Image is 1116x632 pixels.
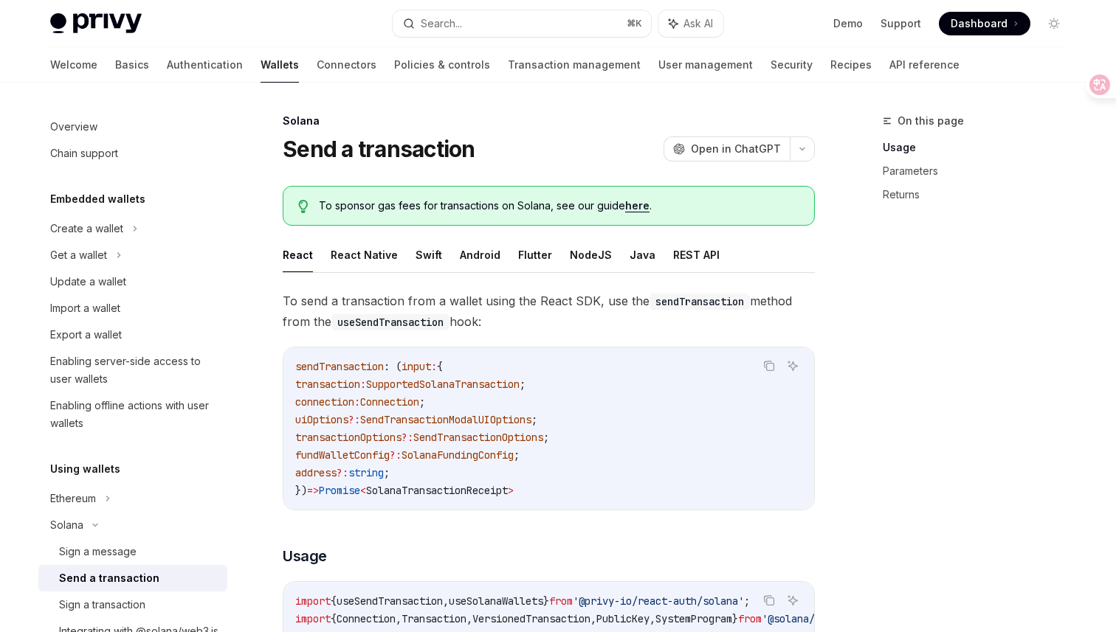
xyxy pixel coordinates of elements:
[520,378,526,391] span: ;
[295,612,331,625] span: import
[883,183,1078,206] a: Returns
[883,159,1078,183] a: Parameters
[50,299,120,317] div: Import a wallet
[514,448,520,462] span: ;
[354,395,360,409] span: :
[337,466,348,479] span: ?:
[295,378,360,391] span: transaction
[413,431,543,444] span: SendTransactionOptions
[402,448,514,462] span: SolanaFundingConfig
[50,190,145,208] h5: Embedded wallets
[394,47,490,83] a: Policies & controls
[549,594,573,608] span: from
[543,594,549,608] span: }
[543,431,549,444] span: ;
[833,16,863,31] a: Demo
[437,360,443,373] span: {
[673,237,720,272] button: REST API
[298,200,309,213] svg: Tip
[360,484,366,497] span: <
[449,594,543,608] span: useSolanaWallets
[337,594,443,608] span: useSendTransaction
[295,360,384,373] span: sendTransaction
[115,47,149,83] a: Basics
[570,237,612,272] button: NodeJS
[625,199,650,212] a: here
[331,314,449,330] code: useSendTransaction
[295,413,348,426] span: uiOptions
[366,378,520,391] span: SupportedSolanaTransaction
[38,348,227,392] a: Enabling server-side access to user wallets
[261,47,299,83] a: Wallets
[38,565,227,591] a: Send a transaction
[317,47,376,83] a: Connectors
[50,145,118,162] div: Chain support
[348,413,360,426] span: ?:
[38,538,227,565] a: Sign a message
[384,360,402,373] span: : (
[283,291,815,332] span: To send a transaction from a wallet using the React SDK, use the method from the hook:
[337,612,396,625] span: Connection
[50,353,218,388] div: Enabling server-side access to user wallets
[691,142,781,156] span: Open in ChatGPT
[319,198,799,213] span: To sponsor gas fees for transactions on Solana, see our guide .
[283,114,815,128] div: Solana
[396,612,402,625] span: ,
[390,448,402,462] span: ?:
[331,612,337,625] span: {
[295,594,331,608] span: import
[50,397,218,432] div: Enabling offline actions with user wallets
[508,484,514,497] span: >
[518,237,552,272] button: Flutter
[50,220,123,237] div: Create a wallet
[421,15,462,32] div: Search...
[38,392,227,437] a: Enabling offline actions with user wallets
[771,47,813,83] a: Security
[50,118,97,136] div: Overview
[460,237,500,272] button: Android
[738,612,762,625] span: from
[366,484,508,497] span: SolanaTransactionReceipt
[38,322,227,348] a: Export a wallet
[531,413,537,426] span: ;
[664,136,790,162] button: Open in ChatGPT
[360,395,419,409] span: Connection
[650,612,655,625] span: ,
[295,448,390,462] span: fundWalletConfig
[881,16,921,31] a: Support
[50,13,142,34] img: light logo
[360,413,531,426] span: SendTransactionModalUIOptions
[939,12,1030,35] a: Dashboard
[50,273,126,291] div: Update a wallet
[50,490,96,507] div: Ethereum
[38,114,227,140] a: Overview
[732,612,738,625] span: }
[38,268,227,295] a: Update a wallet
[898,112,964,130] span: On this page
[889,47,960,83] a: API reference
[627,18,642,29] span: ⌘ K
[50,47,97,83] a: Welcome
[402,360,431,373] span: input
[655,612,732,625] span: SystemProgram
[295,484,307,497] span: })
[38,591,227,618] a: Sign a transaction
[50,516,83,534] div: Solana
[658,10,723,37] button: Ask AI
[167,47,243,83] a: Authentication
[319,484,360,497] span: Promise
[431,360,437,373] span: :
[348,466,384,479] span: string
[393,10,651,37] button: Search...⌘K
[508,47,641,83] a: Transaction management
[307,484,319,497] span: =>
[59,543,137,560] div: Sign a message
[650,294,750,310] code: sendTransaction
[762,612,862,625] span: '@solana/web3.js'
[744,594,750,608] span: ;
[683,16,713,31] span: Ask AI
[630,237,655,272] button: Java
[50,460,120,478] h5: Using wallets
[360,378,366,391] span: :
[783,356,802,375] button: Ask AI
